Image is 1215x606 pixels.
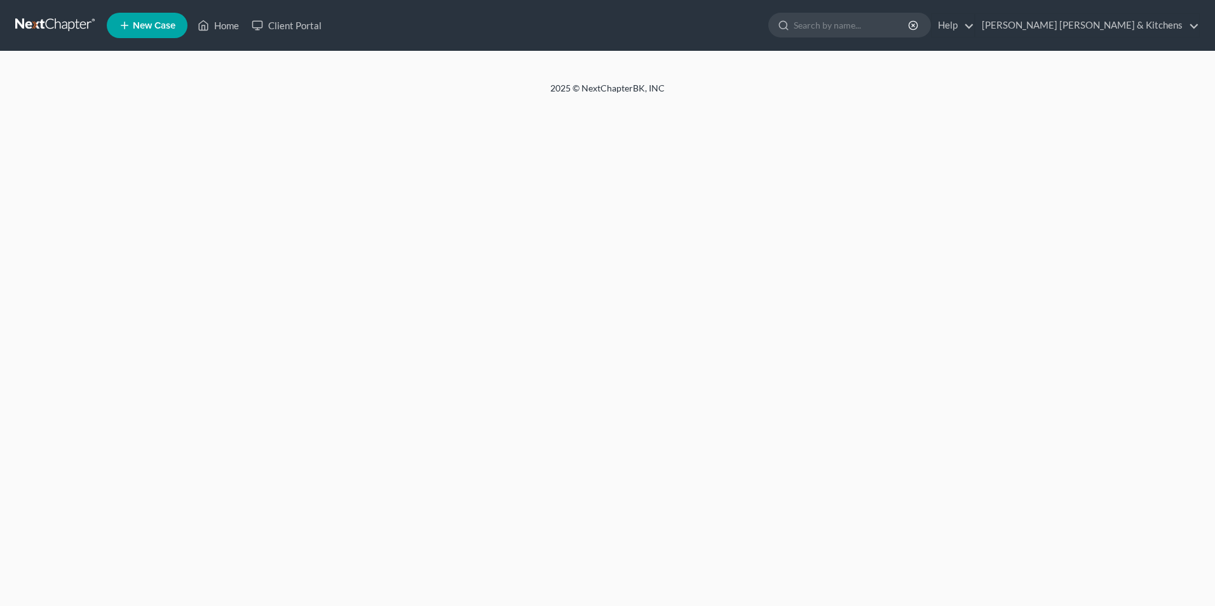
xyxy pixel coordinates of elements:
[245,14,328,37] a: Client Portal
[133,21,175,30] span: New Case
[794,13,910,37] input: Search by name...
[191,14,245,37] a: Home
[975,14,1199,37] a: [PERSON_NAME] [PERSON_NAME] & Kitchens
[245,82,970,105] div: 2025 © NextChapterBK, INC
[932,14,974,37] a: Help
